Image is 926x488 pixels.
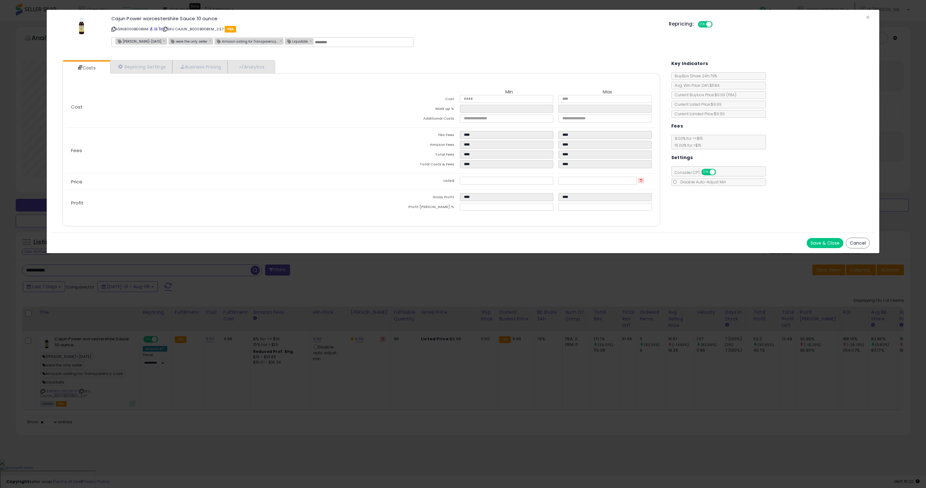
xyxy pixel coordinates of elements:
td: Gross Profit [361,193,460,203]
span: $9.99 [715,92,736,98]
p: Cost [66,104,361,110]
a: All offer listings [154,27,157,32]
span: ( FBA ) [726,92,736,98]
span: ON [702,170,710,175]
span: × [866,13,870,22]
span: Amazon asking for Transparency code [215,39,278,44]
td: FBA Fees [361,131,460,141]
span: FBA [225,26,236,33]
span: OFF [712,22,722,27]
a: Your listing only [158,27,162,32]
th: Max [558,89,657,95]
td: Listed [361,177,460,187]
a: Repricing Settings [110,60,173,73]
span: Current Landed Price: $9.99 [672,111,725,116]
h5: Settings [671,154,693,162]
th: Min [460,89,558,95]
span: BuyBox Share 24h: 79% [672,73,717,79]
a: Analytics [228,60,274,73]
a: × [280,38,283,44]
a: BuyBox page [150,27,153,32]
h5: Key Indicators [671,60,708,68]
span: Current Listed Price: $9.99 [672,102,721,107]
h5: Repricing: [669,21,694,27]
p: ASIN: B000BD0BXM | SKU: CAJUN_B000BD0BXM_2.57 [111,24,659,34]
a: × [209,38,213,44]
a: × [163,38,167,44]
span: OFF [715,170,725,175]
span: 8.00 % for <= $15 [672,136,703,148]
span: Disable Auto-Adjust Min [677,179,726,185]
p: Fees [66,148,361,153]
td: Mark up % [361,105,460,115]
span: Consider CPT: [672,170,724,175]
button: Cancel [846,238,870,248]
span: [PERSON_NAME]-[DATE] [116,39,161,44]
td: Additional Costs [361,115,460,124]
td: Total Fees [361,151,460,160]
h3: Cajun Power worcestershire Sauce 10 ounce [111,16,659,21]
td: Cost [361,95,460,105]
td: Amazon Fees [361,141,460,151]
a: × [309,38,313,44]
p: Profit [66,200,361,205]
img: 31THczrWWIL._SL60_.jpg [72,16,91,35]
span: Avg. Win Price 24h: $11.84 [672,83,720,88]
h5: Fees [671,122,683,130]
span: were the only seller [169,39,207,44]
span: 15.00 % for > $15 [672,143,701,148]
p: Price [66,179,361,184]
a: Costs [63,62,110,74]
td: Profit [PERSON_NAME] % [361,203,460,213]
span: Current Buybox Price: [672,92,736,98]
button: Save & Close [807,238,843,248]
span: Liquidate [285,39,308,44]
a: Business Pricing [172,60,228,73]
td: Total Costs & Fees [361,160,460,170]
span: ON [698,22,706,27]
